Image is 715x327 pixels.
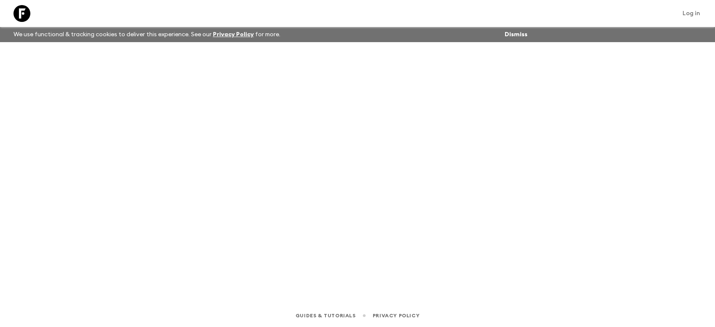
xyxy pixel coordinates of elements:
a: Privacy Policy [373,311,419,320]
a: Log in [678,8,705,19]
p: We use functional & tracking cookies to deliver this experience. See our for more. [10,27,284,42]
button: Dismiss [503,29,530,40]
a: Guides & Tutorials [296,311,356,320]
a: Privacy Policy [213,32,254,38]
